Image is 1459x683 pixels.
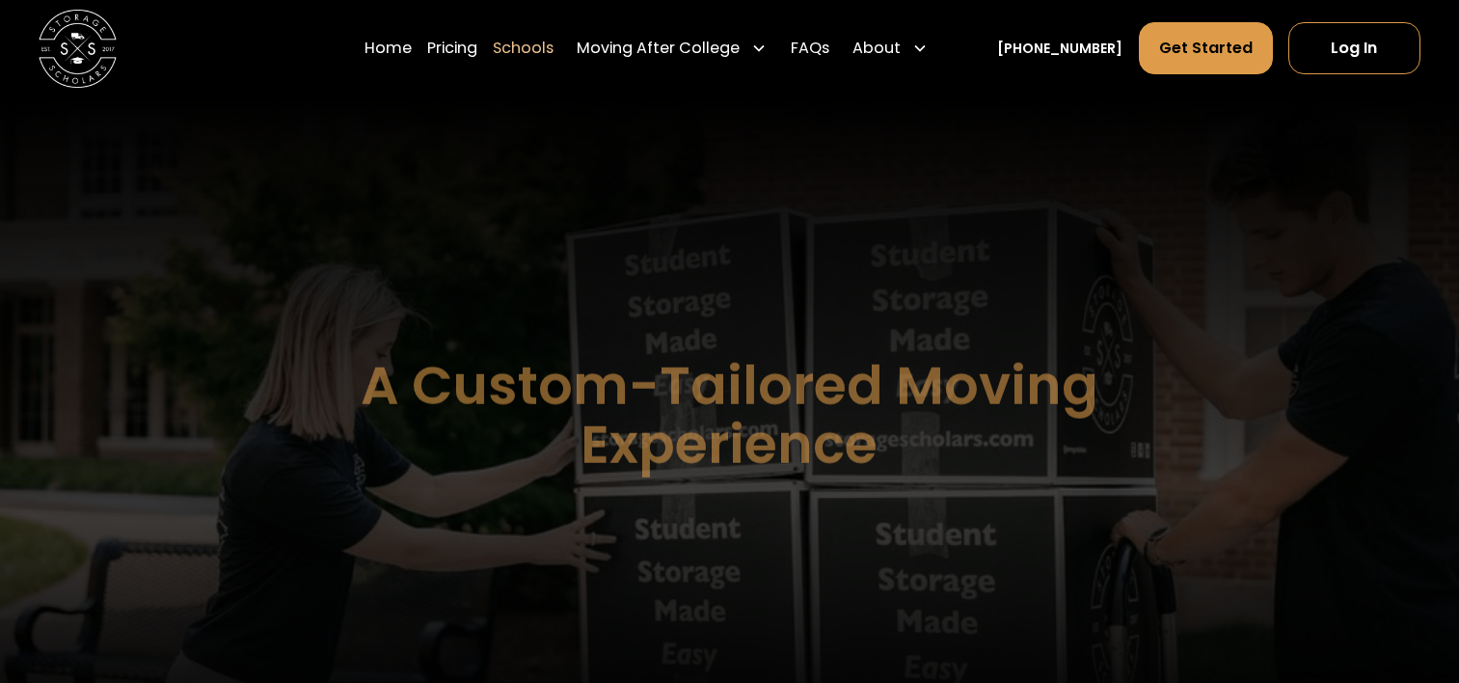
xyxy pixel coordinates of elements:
[852,37,901,60] div: About
[365,21,412,75] a: Home
[997,39,1122,59] a: [PHONE_NUMBER]
[427,21,477,75] a: Pricing
[39,10,117,88] img: Storage Scholars main logo
[791,21,829,75] a: FAQs
[569,21,774,75] div: Moving After College
[577,37,740,60] div: Moving After College
[375,520,1083,589] p: At each school, storage scholars offers a unique and tailored service to best fit your Moving needs.
[1288,22,1420,74] a: Log In
[493,21,554,75] a: Schools
[1139,22,1273,74] a: Get Started
[845,21,935,75] div: About
[263,357,1195,475] h1: A Custom-Tailored Moving Experience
